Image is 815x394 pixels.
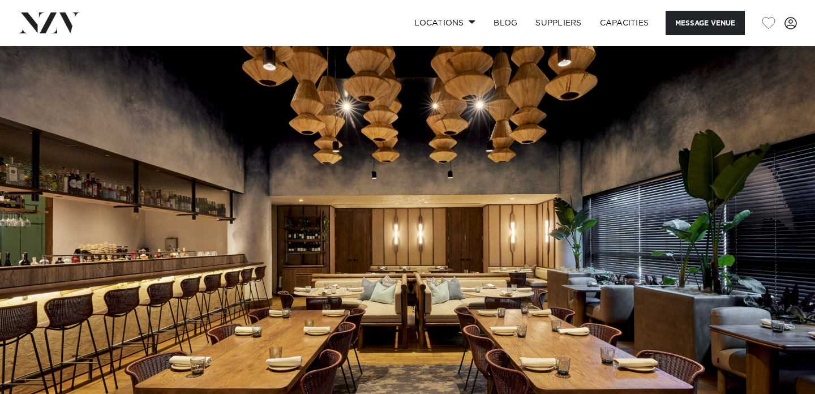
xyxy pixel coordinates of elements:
[591,11,658,35] a: Capacities
[18,12,80,33] img: nzv-logo.png
[405,11,484,35] a: Locations
[484,11,526,35] a: BLOG
[526,11,590,35] a: SUPPLIERS
[666,11,745,35] button: Message Venue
